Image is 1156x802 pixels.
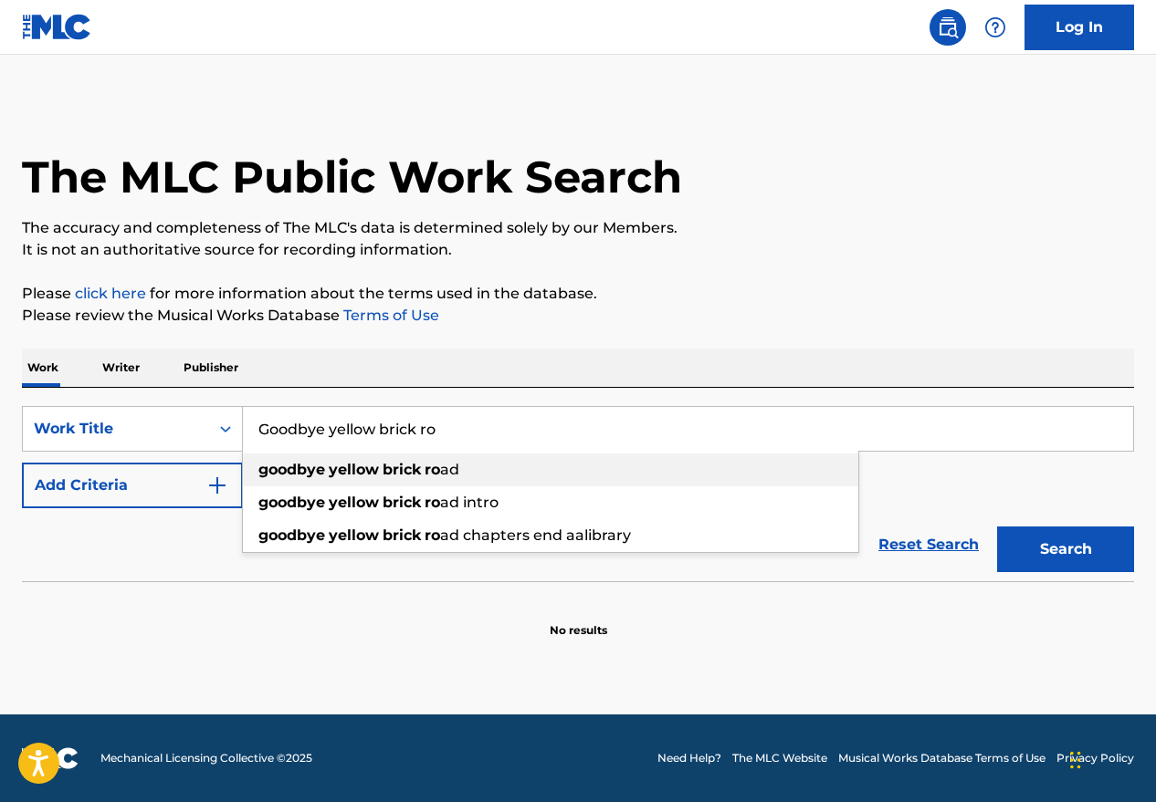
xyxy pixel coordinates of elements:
[340,307,439,324] a: Terms of Use
[977,9,1014,46] div: Help
[1065,714,1156,802] iframe: Chat Widget
[838,750,1046,766] a: Musical Works Database Terms of Use
[34,418,198,440] div: Work Title
[1070,733,1081,787] div: Drag
[178,349,244,387] p: Publisher
[22,305,1134,327] p: Please review the Musical Works Database
[383,494,421,511] strong: brick
[22,150,682,204] h1: The MLC Public Work Search
[22,283,1134,305] p: Please for more information about the terms used in the database.
[22,747,79,769] img: logo
[425,526,440,544] strong: ro
[329,494,379,511] strong: yellow
[258,526,325,544] strong: goodbye
[997,526,1134,572] button: Search
[22,239,1134,261] p: It is not an authoritative source for recording information.
[22,406,1134,581] form: Search Form
[1025,5,1134,50] a: Log In
[440,494,499,511] span: ad intro
[100,750,312,766] span: Mechanical Licensing Collective © 2025
[425,494,440,511] strong: ro
[206,474,228,496] img: 9d2ae6d4665cec9f34b9.svg
[425,461,440,478] strong: ro
[97,349,145,387] p: Writer
[383,526,421,544] strong: brick
[329,461,379,478] strong: yellow
[440,461,459,478] span: ad
[22,463,243,508] button: Add Criteria
[732,750,827,766] a: The MLC Website
[869,525,988,565] a: Reset Search
[22,217,1134,239] p: The accuracy and completeness of The MLC's data is determined solely by our Members.
[550,600,607,639] p: No results
[984,16,1006,38] img: help
[22,349,64,387] p: Work
[329,526,379,544] strong: yellow
[258,461,325,478] strong: goodbye
[440,526,631,544] span: ad chapters end aalibrary
[937,16,959,38] img: search
[383,461,421,478] strong: brick
[930,9,966,46] a: Public Search
[1056,750,1134,766] a: Privacy Policy
[75,285,146,302] a: click here
[657,750,721,766] a: Need Help?
[22,14,92,40] img: MLC Logo
[258,494,325,511] strong: goodbye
